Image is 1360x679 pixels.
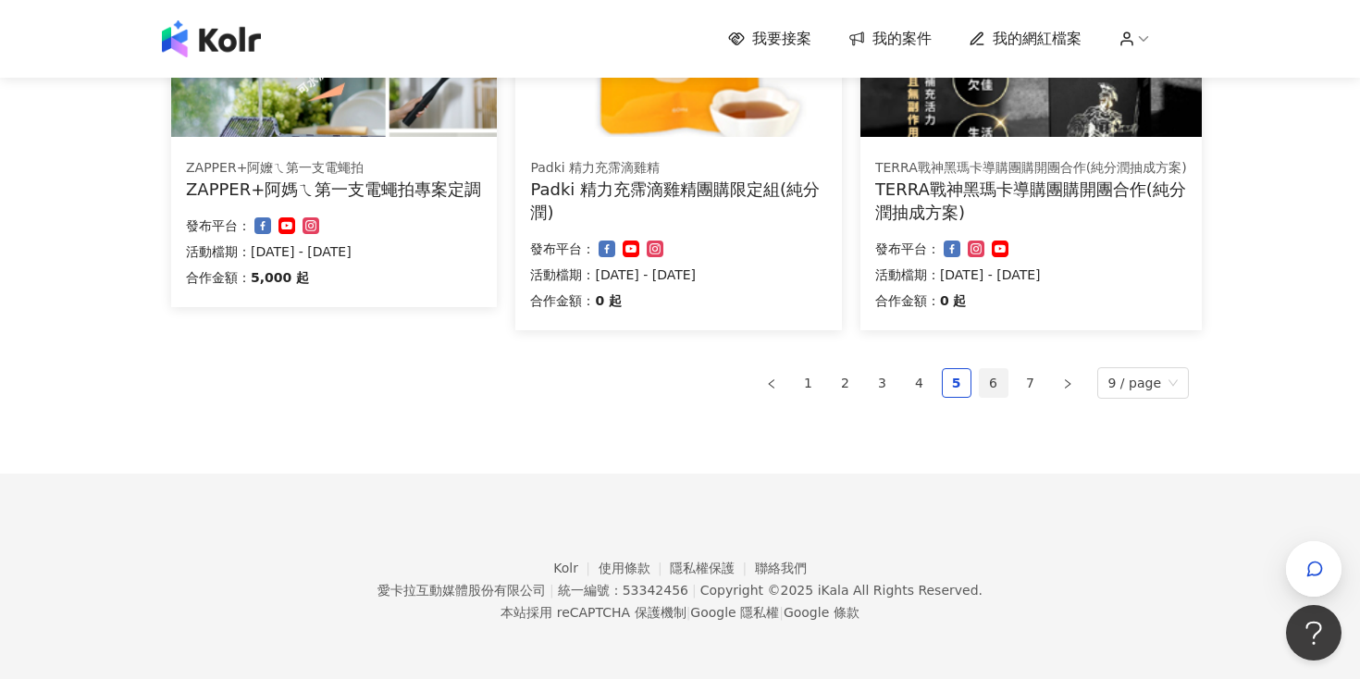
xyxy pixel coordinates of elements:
[980,369,1008,397] a: 6
[186,215,251,237] p: 發布平台：
[670,561,755,575] a: 隱私權保護
[869,369,896,397] a: 3
[875,290,940,312] p: 合作金額：
[905,368,934,398] li: 4
[501,601,859,623] span: 本站採用 reCAPTCHA 保護機制
[690,605,779,620] a: Google 隱私權
[1286,605,1341,660] iframe: Help Scout Beacon - Open
[530,159,826,178] div: Padki 精力充霈滴雞精
[1062,378,1073,389] span: right
[942,368,971,398] li: 5
[794,368,823,398] li: 1
[832,369,859,397] a: 2
[686,605,691,620] span: |
[875,159,1187,178] div: TERRA戰神黑瑪卡導購團購開團合作(純分潤抽成方案)
[700,583,983,598] div: Copyright © 2025 All Rights Reserved.
[757,368,786,398] button: left
[766,378,777,389] span: left
[1097,367,1190,399] div: Page Size
[530,178,826,224] div: Padki 精力充霈滴雞精團購限定組(純分潤)
[752,29,811,49] span: 我要接案
[1016,368,1045,398] li: 7
[530,264,826,286] p: 活動檔期：[DATE] - [DATE]
[875,178,1187,224] div: TERRA戰神黑瑪卡導購團購開團合作(純分潤抽成方案)
[1053,368,1082,398] button: right
[553,561,598,575] a: Kolr
[940,290,967,312] p: 0 起
[979,368,1008,398] li: 6
[530,238,595,260] p: 發布平台：
[595,290,622,312] p: 0 起
[757,368,786,398] li: Previous Page
[818,583,849,598] a: iKala
[550,583,554,598] span: |
[872,29,932,49] span: 我的案件
[186,266,251,289] p: 合作金額：
[599,561,671,575] a: 使用條款
[530,290,595,312] p: 合作金額：
[868,368,897,398] li: 3
[906,369,933,397] a: 4
[795,369,822,397] a: 1
[186,178,482,201] div: ZAPPER+阿媽ㄟ第一支電蠅拍專案定調
[875,238,940,260] p: 發布平台：
[377,583,546,598] div: 愛卡拉互動媒體股份有限公司
[779,605,784,620] span: |
[1108,368,1179,398] span: 9 / page
[848,29,932,49] a: 我的案件
[993,29,1082,49] span: 我的網紅檔案
[162,20,261,57] img: logo
[755,561,807,575] a: 聯絡我們
[831,368,860,398] li: 2
[251,266,309,289] p: 5,000 起
[943,369,971,397] a: 5
[1053,368,1082,398] li: Next Page
[558,583,688,598] div: 統一編號：53342456
[1017,369,1045,397] a: 7
[186,159,482,178] div: ZAPPER+阿嬤ㄟ第一支電蠅拍
[728,29,811,49] a: 我要接案
[875,264,1187,286] p: 活動檔期：[DATE] - [DATE]
[969,29,1082,49] a: 我的網紅檔案
[186,241,482,263] p: 活動檔期：[DATE] - [DATE]
[784,605,859,620] a: Google 條款
[692,583,697,598] span: |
